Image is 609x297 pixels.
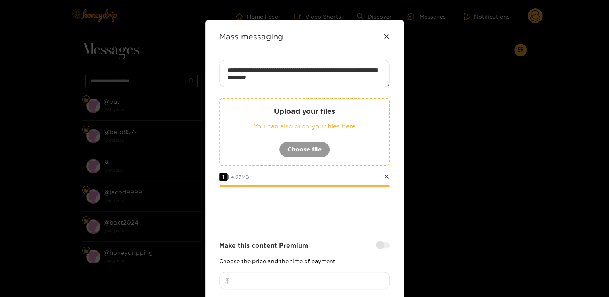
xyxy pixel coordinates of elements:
[279,142,330,157] button: Choose file
[236,107,373,116] p: Upload your files
[219,241,308,250] strong: Make this content Premium
[231,174,249,179] span: 4.97 MB
[219,173,227,181] span: 1
[219,32,283,41] strong: Mass messaging
[219,258,390,264] p: Choose the price and the time of payment
[236,122,373,131] p: You can also drop your files here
